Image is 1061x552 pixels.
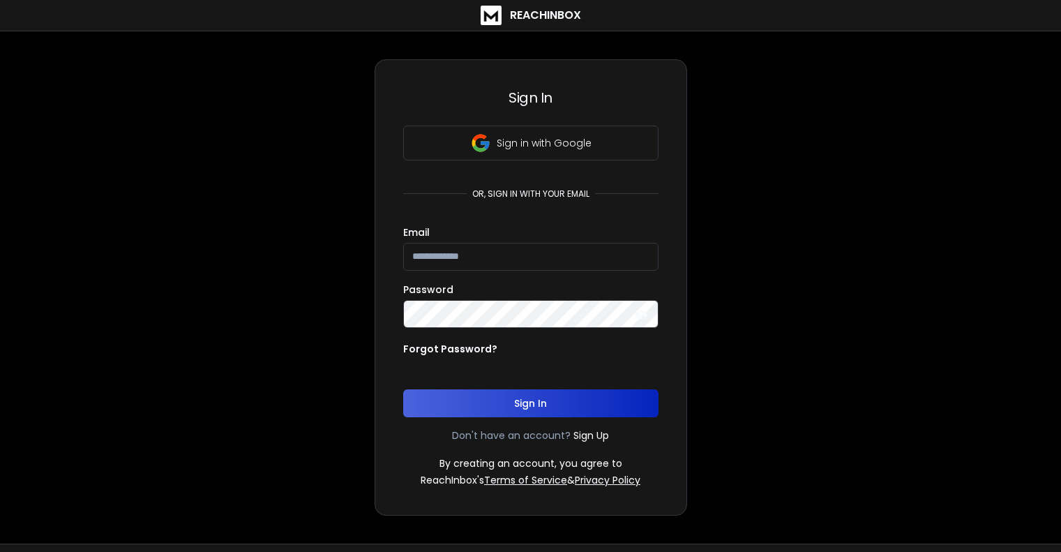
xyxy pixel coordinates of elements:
p: or, sign in with your email [467,188,595,200]
label: Password [403,285,453,294]
p: Forgot Password? [403,342,497,356]
a: ReachInbox [481,6,581,25]
a: Sign Up [573,428,609,442]
p: ReachInbox's & [421,473,640,487]
p: By creating an account, you agree to [439,456,622,470]
h3: Sign In [403,88,659,107]
img: logo [481,6,502,25]
p: Sign in with Google [497,136,592,150]
label: Email [403,227,430,237]
a: Terms of Service [484,473,567,487]
h1: ReachInbox [510,7,581,24]
p: Don't have an account? [452,428,571,442]
a: Privacy Policy [575,473,640,487]
button: Sign In [403,389,659,417]
button: Sign in with Google [403,126,659,161]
